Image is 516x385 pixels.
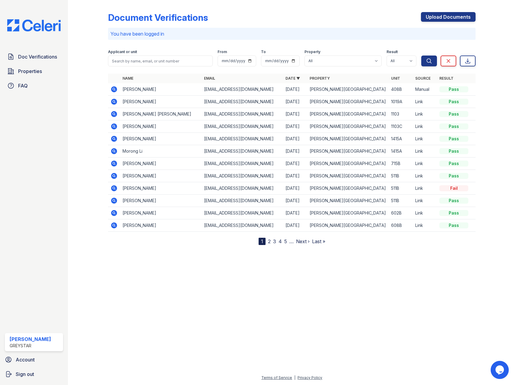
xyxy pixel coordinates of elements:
td: [DATE] [283,96,307,108]
a: Name [123,76,133,81]
td: [DATE] [283,145,307,157]
td: Link [413,145,437,157]
div: Pass [439,210,468,216]
div: [PERSON_NAME] [10,336,51,343]
span: Doc Verifications [18,53,57,60]
td: [PERSON_NAME] [120,170,202,182]
td: [DATE] [283,83,307,96]
td: [PERSON_NAME][GEOGRAPHIC_DATA] [307,207,389,219]
div: Greystar [10,343,51,349]
td: Link [413,207,437,219]
a: Privacy Policy [298,375,322,380]
td: [EMAIL_ADDRESS][DOMAIN_NAME] [202,108,283,120]
td: [PERSON_NAME][GEOGRAPHIC_DATA] [307,182,389,195]
td: Link [413,157,437,170]
div: 1 [259,238,266,245]
td: [DATE] [283,157,307,170]
td: [EMAIL_ADDRESS][DOMAIN_NAME] [202,170,283,182]
a: FAQ [5,80,63,92]
td: [PERSON_NAME][GEOGRAPHIC_DATA] [307,145,389,157]
div: Fail [439,185,468,191]
td: Link [413,120,437,133]
td: [PERSON_NAME][GEOGRAPHIC_DATA] [307,219,389,232]
a: Next › [296,238,310,244]
td: [DATE] [283,120,307,133]
a: Last » [312,238,325,244]
td: [PERSON_NAME] [120,195,202,207]
td: 1103 [389,108,413,120]
td: [PERSON_NAME][GEOGRAPHIC_DATA] [307,120,389,133]
td: [EMAIL_ADDRESS][DOMAIN_NAME] [202,219,283,232]
div: Pass [439,99,468,105]
a: Doc Verifications [5,51,63,63]
a: 4 [279,238,282,244]
td: Manual [413,83,437,96]
div: Pass [439,123,468,129]
a: Properties [5,65,63,77]
span: Sign out [16,371,34,378]
td: 511B [389,182,413,195]
td: [DATE] [283,108,307,120]
div: Pass [439,148,468,154]
td: 511B [389,195,413,207]
label: To [261,49,266,54]
td: [DATE] [283,170,307,182]
td: [PERSON_NAME][GEOGRAPHIC_DATA] [307,96,389,108]
td: [DATE] [283,195,307,207]
td: [PERSON_NAME] [120,219,202,232]
td: [DATE] [283,182,307,195]
td: [EMAIL_ADDRESS][DOMAIN_NAME] [202,133,283,145]
a: 2 [268,238,271,244]
span: Properties [18,68,42,75]
td: [PERSON_NAME][GEOGRAPHIC_DATA] [307,83,389,96]
td: [PERSON_NAME][GEOGRAPHIC_DATA] [307,157,389,170]
label: From [218,49,227,54]
td: [EMAIL_ADDRESS][DOMAIN_NAME] [202,145,283,157]
td: [EMAIL_ADDRESS][DOMAIN_NAME] [202,207,283,219]
td: Link [413,108,437,120]
div: Pass [439,222,468,228]
div: Pass [439,136,468,142]
td: Link [413,133,437,145]
span: Account [16,356,35,363]
td: [EMAIL_ADDRESS][DOMAIN_NAME] [202,96,283,108]
img: CE_Logo_Blue-a8612792a0a2168367f1c8372b55b34899dd931a85d93a1a3d3e32e68fde9ad4.png [2,19,65,31]
td: 602B [389,207,413,219]
input: Search by name, email, or unit number [108,56,213,66]
div: Document Verifications [108,12,208,23]
a: Upload Documents [421,12,476,22]
td: [PERSON_NAME] [120,157,202,170]
td: [PERSON_NAME] [120,96,202,108]
div: Pass [439,173,468,179]
div: Pass [439,111,468,117]
td: [PERSON_NAME][GEOGRAPHIC_DATA] [307,133,389,145]
td: 1415A [389,145,413,157]
p: You have been logged in [110,30,473,37]
label: Applicant or unit [108,49,137,54]
a: 3 [273,238,276,244]
td: [PERSON_NAME] [120,120,202,133]
td: [PERSON_NAME][GEOGRAPHIC_DATA] [307,170,389,182]
a: Unit [391,76,400,81]
td: [PERSON_NAME] [120,83,202,96]
label: Property [304,49,320,54]
td: 1019A [389,96,413,108]
a: Terms of Service [261,375,292,380]
a: Date ▼ [285,76,300,81]
td: [DATE] [283,133,307,145]
td: [DATE] [283,219,307,232]
td: 608B [389,219,413,232]
span: FAQ [18,82,28,89]
a: Sign out [2,368,65,380]
div: Pass [439,198,468,204]
td: Link [413,195,437,207]
label: Result [387,49,398,54]
td: [PERSON_NAME] [120,133,202,145]
td: 408B [389,83,413,96]
td: Link [413,96,437,108]
a: 5 [284,238,287,244]
div: Pass [439,86,468,92]
a: Account [2,354,65,366]
a: Result [439,76,454,81]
